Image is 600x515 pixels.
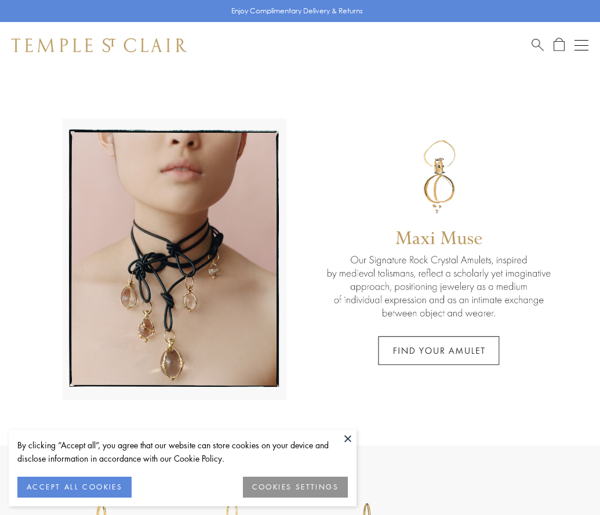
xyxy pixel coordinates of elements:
img: Temple St. Clair [12,38,187,52]
button: ACCEPT ALL COOKIES [17,477,132,498]
div: By clicking “Accept all”, you agree that our website can store cookies on your device and disclos... [17,438,348,465]
button: Open navigation [574,38,588,52]
button: COOKIES SETTINGS [243,477,348,498]
p: Enjoy Complimentary Delivery & Returns [231,5,363,17]
a: Search [532,38,544,52]
a: Open Shopping Bag [554,38,565,52]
